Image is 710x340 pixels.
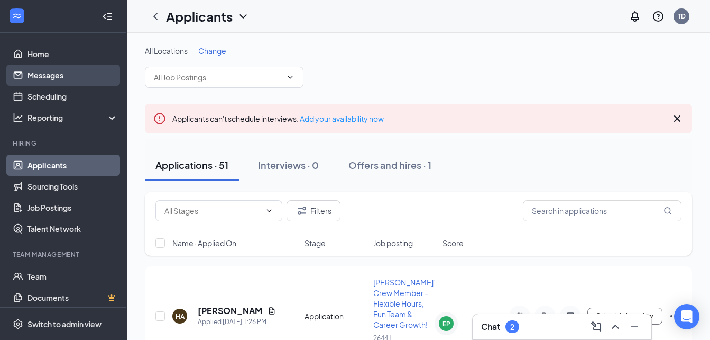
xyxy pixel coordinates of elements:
h3: Chat [481,321,500,333]
button: Schedule Interview [587,308,662,325]
span: Stage [305,238,326,248]
div: 2 [510,323,514,332]
svg: ChevronLeft [149,10,162,23]
svg: Analysis [13,112,23,123]
button: ComposeMessage [588,318,605,335]
span: Change [198,46,226,56]
svg: Collapse [102,11,113,22]
svg: Document [268,307,276,315]
div: Open Intercom Messenger [674,304,699,329]
a: Sourcing Tools [27,176,118,197]
button: ChevronUp [607,318,624,335]
span: Score [442,238,464,248]
svg: Filter [296,204,308,217]
svg: Error [153,112,166,125]
svg: Cross [671,112,684,125]
a: Scheduling [27,86,118,107]
span: Applicants can't schedule interviews. [172,114,384,123]
div: Switch to admin view [27,319,102,329]
div: Offers and hires · 1 [348,158,431,172]
div: Reporting [27,112,118,123]
a: Job Postings [27,197,118,218]
div: Applications · 51 [155,158,228,172]
span: Name · Applied On [172,238,236,248]
svg: MagnifyingGlass [663,207,672,215]
div: Hiring [13,139,116,148]
div: Applied [DATE] 1:26 PM [198,317,276,327]
div: TD [678,12,686,21]
a: Add your availability now [300,114,384,123]
div: Team Management [13,250,116,259]
svg: ChevronDown [237,10,250,23]
span: [PERSON_NAME]’s Crew Member – Flexible Hours, Fun Team & Career Growth! [373,278,439,329]
svg: Note [513,312,526,320]
svg: ChevronUp [609,320,622,333]
svg: QuestionInfo [652,10,665,23]
h1: Applicants [166,7,233,25]
svg: ActiveChat [564,312,577,320]
span: Job posting [373,238,413,248]
svg: Minimize [628,320,641,333]
button: Minimize [626,318,643,335]
svg: Tag [539,312,551,320]
a: DocumentsCrown [27,287,118,308]
a: Home [27,43,118,65]
div: Application [305,311,367,321]
svg: ChevronDown [265,207,273,215]
span: All Locations [145,46,188,56]
button: Filter Filters [287,200,340,221]
svg: Notifications [629,10,641,23]
svg: Ellipses [669,310,681,323]
a: Messages [27,65,118,86]
input: Search in applications [523,200,681,221]
svg: Settings [13,319,23,329]
input: All Stages [164,205,261,217]
a: Applicants [27,155,118,176]
h5: [PERSON_NAME] [198,305,263,317]
svg: ChevronDown [286,73,294,82]
a: Team [27,266,118,287]
div: Interviews · 0 [258,158,319,172]
div: HA [176,312,185,321]
div: EP [442,319,450,328]
input: All Job Postings [154,71,282,83]
svg: ComposeMessage [590,320,603,333]
a: Talent Network [27,218,118,239]
svg: WorkstreamLogo [12,11,22,21]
